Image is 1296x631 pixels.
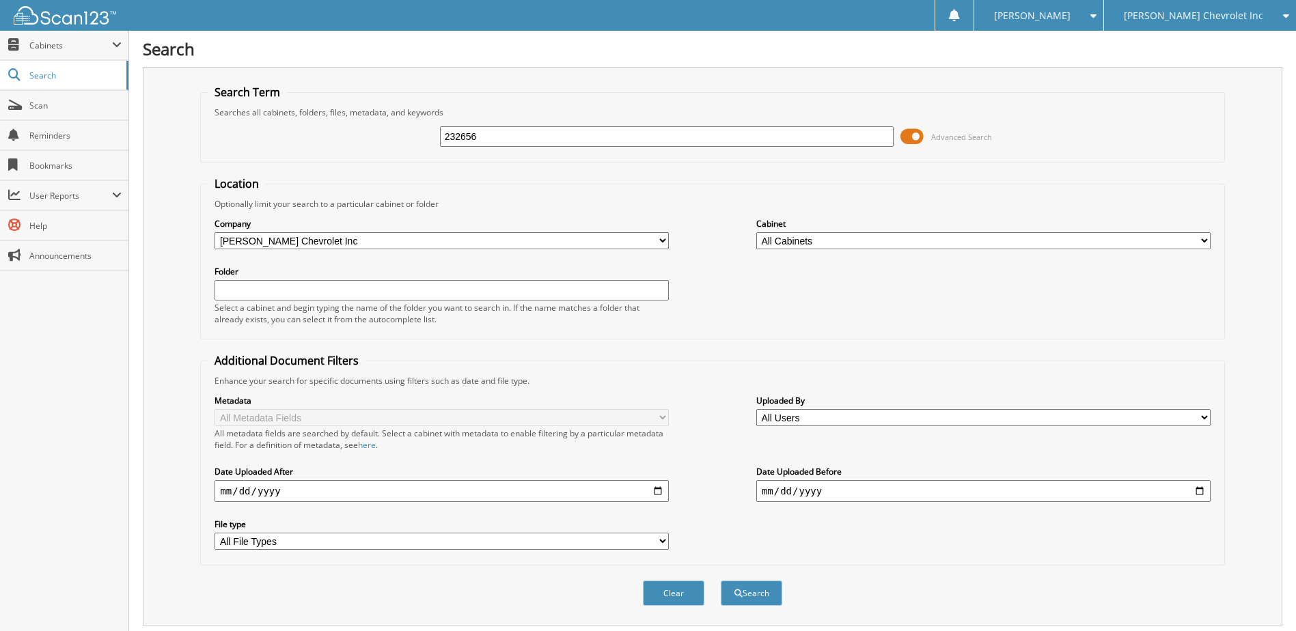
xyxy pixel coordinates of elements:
div: Select a cabinet and begin typing the name of the folder you want to search in. If the name match... [215,302,669,325]
label: File type [215,518,669,530]
legend: Location [208,176,266,191]
div: Optionally limit your search to a particular cabinet or folder [208,198,1217,210]
h1: Search [143,38,1282,60]
span: Announcements [29,250,122,262]
div: All metadata fields are searched by default. Select a cabinet with metadata to enable filtering b... [215,427,669,451]
span: Reminders [29,130,122,141]
label: Date Uploaded Before [756,466,1211,477]
span: Bookmarks [29,160,122,171]
label: Company [215,218,669,229]
img: scan123-logo-white.svg [14,6,116,25]
label: Folder [215,266,669,277]
div: Enhance your search for specific documents using filters such as date and file type. [208,375,1217,387]
iframe: Chat Widget [1228,565,1296,631]
span: Help [29,220,122,232]
input: end [756,480,1211,502]
span: User Reports [29,190,112,201]
label: Cabinet [756,218,1211,229]
button: Clear [643,580,704,606]
span: Advanced Search [931,132,992,142]
span: Cabinets [29,40,112,51]
span: Scan [29,100,122,111]
input: start [215,480,669,502]
legend: Additional Document Filters [208,353,366,368]
label: Date Uploaded After [215,466,669,477]
label: Metadata [215,395,669,406]
div: Searches all cabinets, folders, files, metadata, and keywords [208,107,1217,118]
span: [PERSON_NAME] [994,12,1071,20]
button: Search [721,580,782,606]
span: Search [29,70,120,81]
legend: Search Term [208,85,287,100]
span: [PERSON_NAME] Chevrolet Inc [1124,12,1263,20]
label: Uploaded By [756,395,1211,406]
a: here [358,439,376,451]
